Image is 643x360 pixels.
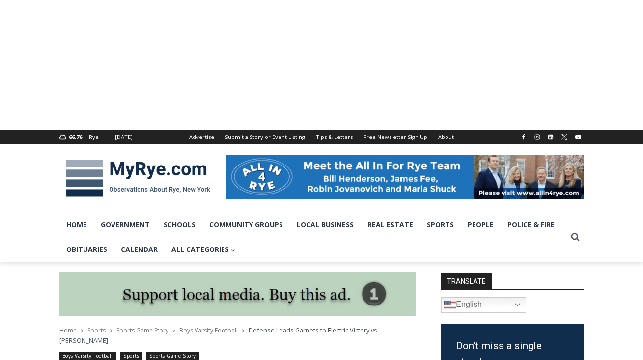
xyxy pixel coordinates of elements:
[420,213,461,237] a: Sports
[310,130,358,144] a: Tips & Letters
[202,213,290,237] a: Community Groups
[361,213,420,237] a: Real Estate
[242,327,245,334] span: >
[120,352,142,360] a: Sports
[81,327,84,334] span: >
[59,153,217,204] img: MyRye.com
[220,130,310,144] a: Submit a Story or Event Listing
[518,131,530,143] a: Facebook
[172,327,175,334] span: >
[531,131,543,143] a: Instagram
[110,327,112,334] span: >
[146,352,199,360] a: Sports Game Story
[559,131,570,143] a: X
[358,130,433,144] a: Free Newsletter Sign Up
[165,237,243,262] a: All Categories
[226,155,584,199] img: All in for Rye
[59,326,77,334] a: Home
[290,213,361,237] a: Local Business
[59,213,566,262] nav: Primary Navigation
[84,132,86,137] span: F
[59,352,116,360] a: Boys Varsity Football
[441,297,526,313] a: English
[115,133,133,141] div: [DATE]
[87,326,106,334] a: Sports
[69,133,82,140] span: 66.76
[94,213,157,237] a: Government
[501,213,561,237] a: Police & Fire
[461,213,501,237] a: People
[59,325,416,345] nav: Breadcrumbs
[59,326,379,344] span: Defense Leads Garnets to Electric Victory vs. [PERSON_NAME]
[116,326,168,334] a: Sports Game Story
[566,228,584,246] button: View Search Form
[59,272,416,316] img: support local media, buy this ad
[441,273,492,289] strong: TRANSLATE
[114,237,165,262] a: Calendar
[184,130,459,144] nav: Secondary Navigation
[157,213,202,237] a: Schools
[59,237,114,262] a: Obituaries
[572,131,584,143] a: YouTube
[545,131,557,143] a: Linkedin
[184,130,220,144] a: Advertise
[59,213,94,237] a: Home
[444,299,456,311] img: en
[433,130,459,144] a: About
[171,244,236,255] span: All Categories
[89,133,99,141] div: Rye
[179,326,238,334] a: Boys Varsity Football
